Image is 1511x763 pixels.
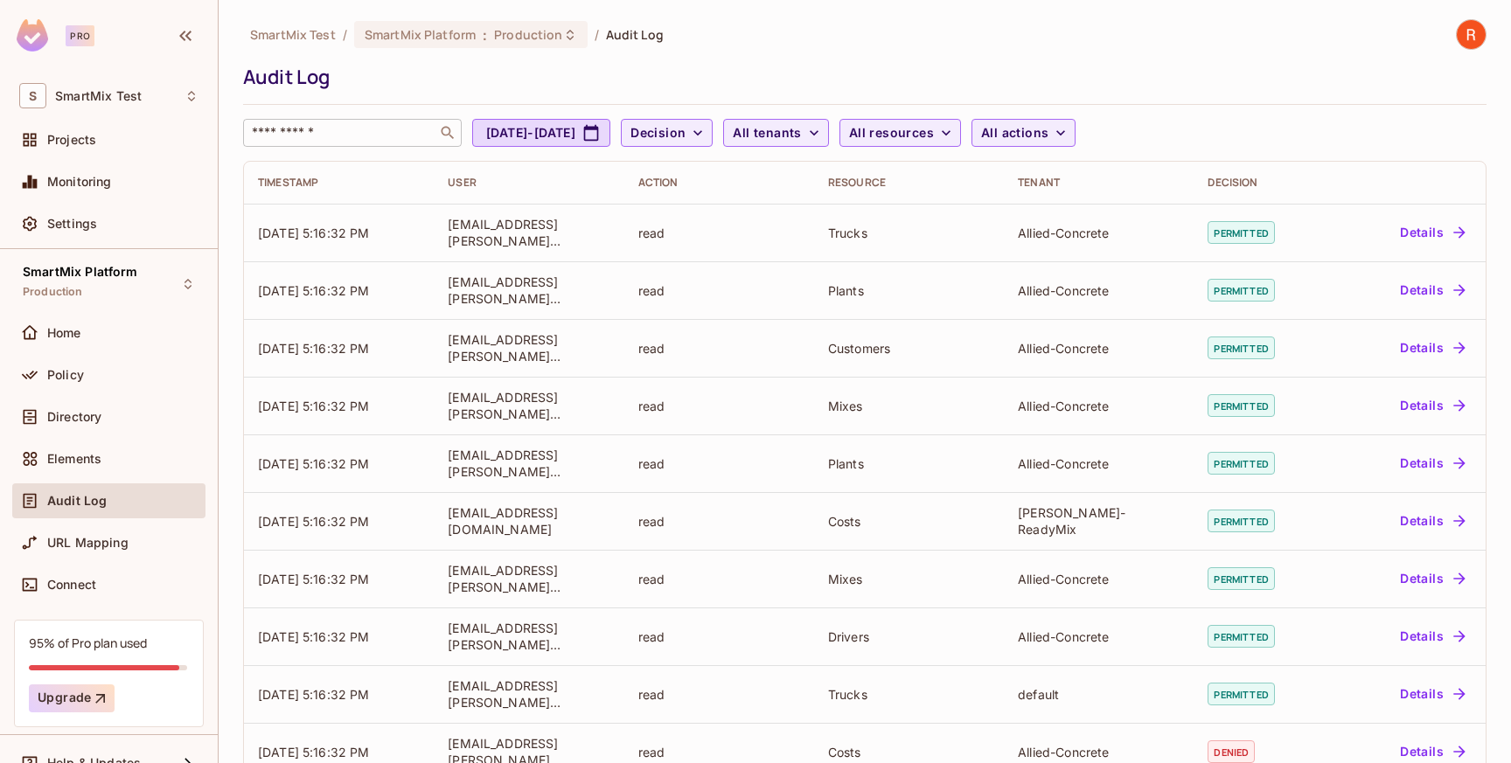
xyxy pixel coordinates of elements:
div: read [638,744,800,760]
span: [DATE] 5:16:32 PM [258,687,370,702]
span: SmartMix Platform [365,26,476,43]
div: [EMAIL_ADDRESS][PERSON_NAME][DOMAIN_NAME] [448,562,609,595]
span: Policy [47,368,84,382]
div: [EMAIL_ADDRESS][PERSON_NAME][DOMAIN_NAME] [448,274,609,307]
span: [DATE] 5:16:32 PM [258,225,370,240]
span: Directory [47,410,101,424]
span: [DATE] 5:16:32 PM [258,629,370,644]
div: read [638,455,800,472]
div: Allied-Concrete [1018,571,1180,587]
button: Details [1393,565,1472,593]
button: All tenants [723,119,828,147]
div: Allied-Concrete [1018,455,1180,472]
span: Projects [47,133,96,147]
span: the active workspace [250,26,336,43]
button: Decision [621,119,713,147]
div: Pro [66,25,94,46]
span: [DATE] 5:16:32 PM [258,745,370,760]
div: Costs [828,744,990,760]
div: Timestamp [258,176,420,190]
span: Production [23,285,83,299]
span: All resources [849,122,934,144]
div: Mixes [828,571,990,587]
span: Production [494,26,562,43]
span: denied [1208,740,1255,763]
button: Details [1393,622,1472,650]
div: Action [638,176,800,190]
span: Elements [47,452,101,466]
span: permitted [1208,683,1274,705]
span: permitted [1208,625,1274,648]
div: Allied-Concrete [1018,340,1180,357]
div: read [638,225,800,241]
span: permitted [1208,279,1274,302]
div: Trucks [828,686,990,703]
div: Resource [828,176,990,190]
span: [DATE] 5:16:32 PM [258,283,370,298]
div: read [638,340,800,357]
img: Raghuram Jayaraman [1457,20,1486,49]
button: Details [1393,276,1472,304]
div: [EMAIL_ADDRESS][PERSON_NAME][DOMAIN_NAME] [448,216,609,249]
div: [EMAIL_ADDRESS][PERSON_NAME][DOMAIN_NAME] [448,677,609,711]
button: Details [1393,392,1472,420]
div: User [448,176,609,190]
div: read [638,513,800,530]
span: S [19,83,46,108]
span: Home [47,326,81,340]
div: Allied-Concrete [1018,628,1180,645]
span: permitted [1208,394,1274,417]
div: Tenant [1018,176,1180,190]
button: Details [1393,680,1472,708]
button: Details [1393,218,1472,246]
div: Decision [1208,176,1317,190]
div: [EMAIL_ADDRESS][PERSON_NAME][DOMAIN_NAME] [448,331,609,364]
span: Audit Log [47,494,107,508]
span: SmartMix Platform [23,265,138,279]
span: Connect [47,578,96,592]
div: [EMAIL_ADDRESS][PERSON_NAME][DOMAIN_NAME] [448,620,609,653]
span: permitted [1208,510,1274,532]
span: permitted [1208,567,1274,590]
div: Plants [828,282,990,299]
div: [EMAIL_ADDRESS][DOMAIN_NAME] [448,504,609,538]
span: [DATE] 5:16:32 PM [258,341,370,356]
span: permitted [1208,452,1274,475]
div: [EMAIL_ADDRESS][PERSON_NAME][DOMAIN_NAME] [448,447,609,480]
span: All tenants [733,122,801,144]
div: default [1018,686,1180,703]
li: / [595,26,599,43]
li: / [343,26,347,43]
button: Details [1393,334,1472,362]
span: [DATE] 5:16:32 PM [258,456,370,471]
button: Upgrade [29,684,115,712]
button: All actions [971,119,1076,147]
span: Audit Log [606,26,664,43]
div: Allied-Concrete [1018,225,1180,241]
div: 95% of Pro plan used [29,635,147,651]
span: URL Mapping [47,536,129,550]
div: read [638,628,800,645]
span: : [482,28,488,42]
div: read [638,398,800,414]
img: SReyMgAAAABJRU5ErkJggg== [17,19,48,52]
div: read [638,282,800,299]
span: Monitoring [47,175,112,189]
button: All resources [839,119,961,147]
div: [PERSON_NAME]-ReadyMix [1018,504,1180,538]
div: read [638,686,800,703]
div: Trucks [828,225,990,241]
div: read [638,571,800,587]
div: Allied-Concrete [1018,398,1180,414]
span: Decision [630,122,686,144]
div: Plants [828,455,990,472]
span: Settings [47,217,97,231]
button: Details [1393,507,1472,535]
div: [EMAIL_ADDRESS][PERSON_NAME][DOMAIN_NAME] [448,389,609,422]
div: Audit Log [243,64,1478,90]
span: All actions [981,122,1048,144]
span: permitted [1208,221,1274,244]
div: Customers [828,340,990,357]
span: [DATE] 5:16:32 PM [258,399,370,413]
div: Costs [828,513,990,530]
